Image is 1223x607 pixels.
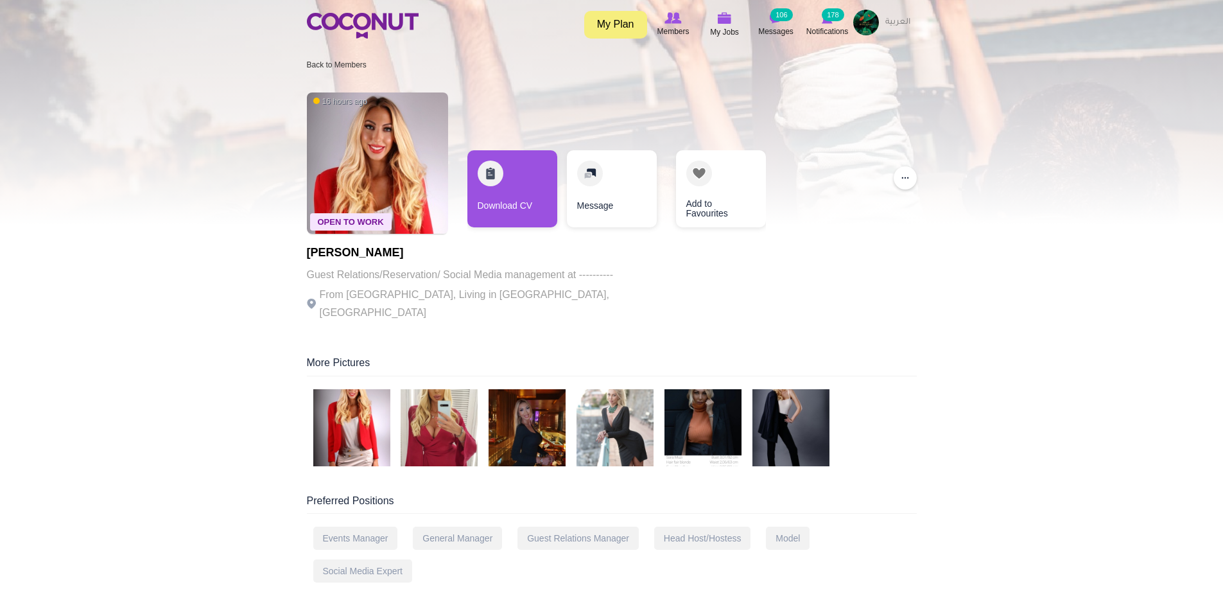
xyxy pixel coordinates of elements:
a: العربية [879,10,917,35]
small: 106 [770,8,792,21]
a: Messages Messages 106 [750,10,802,39]
img: My Jobs [718,12,732,24]
div: Guest Relations Manager [517,527,639,550]
div: Model [766,527,810,550]
button: ... [894,166,917,189]
a: Back to Members [307,60,367,69]
span: Messages [758,25,794,38]
img: Messages [770,12,783,24]
div: 1 / 3 [467,150,557,234]
h1: [PERSON_NAME] [307,247,660,260]
img: Notifications [822,12,833,24]
small: 178 [822,8,844,21]
div: Head Host/Hostess [654,527,751,550]
p: Guest Relations/Reservation/ Social Media management at ---------- [307,266,660,284]
span: Members [657,25,689,38]
a: Notifications Notifications 178 [802,10,853,39]
a: Add to Favourites [676,150,766,227]
div: 3 / 3 [666,150,756,234]
div: General Manager [413,527,502,550]
div: Preferred Positions [307,494,917,515]
a: Browse Members Members [648,10,699,39]
a: My Plan [584,11,647,39]
img: Browse Members [664,12,681,24]
span: 16 hours ago [313,96,367,107]
div: More Pictures [307,356,917,376]
a: Message [567,150,657,227]
img: Home [307,13,419,39]
a: Download CV [467,150,557,227]
span: Notifications [806,25,848,38]
p: From [GEOGRAPHIC_DATA], Living in [GEOGRAPHIC_DATA], [GEOGRAPHIC_DATA] [307,286,660,322]
div: Social Media Expert [313,559,413,583]
a: My Jobs My Jobs [699,10,750,40]
span: Open To Work [310,213,392,231]
span: My Jobs [710,26,739,39]
div: 2 / 3 [567,150,657,234]
div: Events Manager [313,527,398,550]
